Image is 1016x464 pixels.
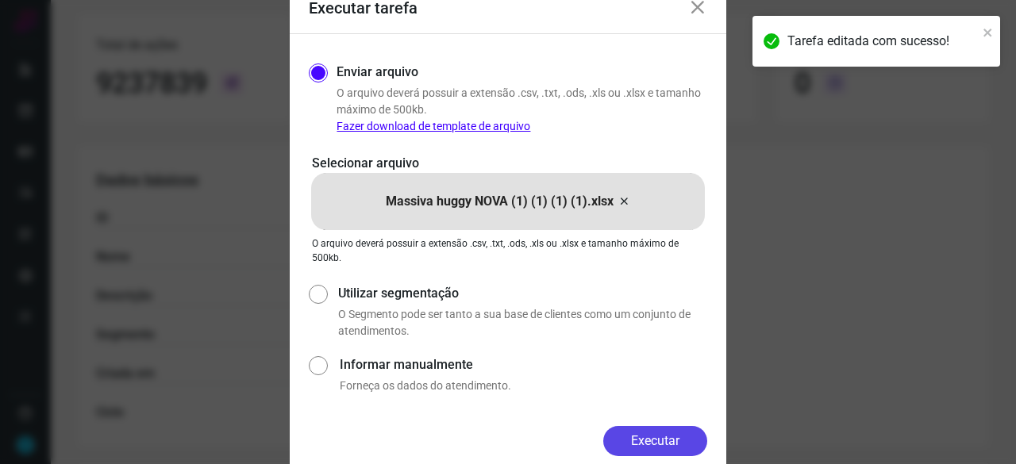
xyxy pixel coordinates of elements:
p: O arquivo deverá possuir a extensão .csv, .txt, .ods, .xls ou .xlsx e tamanho máximo de 500kb. [312,236,704,265]
p: O Segmento pode ser tanto a sua base de clientes como um conjunto de atendimentos. [338,306,707,339]
label: Enviar arquivo [337,63,418,82]
p: Massiva huggy NOVA (1) (1) (1) (1).xlsx [386,192,614,211]
div: Tarefa editada com sucesso! [787,32,978,51]
label: Informar manualmente [340,355,707,374]
p: O arquivo deverá possuir a extensão .csv, .txt, .ods, .xls ou .xlsx e tamanho máximo de 500kb. [337,85,707,135]
button: Executar [603,426,707,456]
p: Selecionar arquivo [312,154,704,173]
a: Fazer download de template de arquivo [337,120,530,132]
label: Utilizar segmentação [338,284,707,303]
p: Forneça os dados do atendimento. [340,378,707,394]
button: close [983,22,994,41]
